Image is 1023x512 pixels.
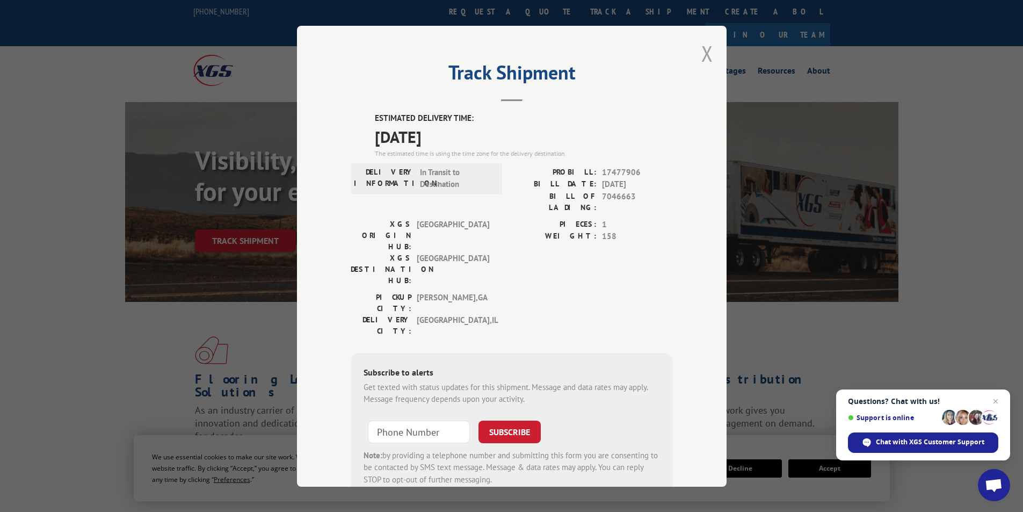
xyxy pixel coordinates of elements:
[848,397,998,406] span: Questions? Chat with us!
[417,252,489,286] span: [GEOGRAPHIC_DATA]
[417,218,489,252] span: [GEOGRAPHIC_DATA]
[364,365,660,381] div: Subscribe to alerts
[375,148,673,158] div: The estimated time is using the time zone for the delivery destination.
[512,166,597,178] label: PROBILL:
[876,437,984,447] span: Chat with XGS Customer Support
[364,450,382,460] strong: Note:
[368,420,470,443] input: Phone Number
[375,124,673,148] span: [DATE]
[602,190,673,213] span: 7046663
[512,190,597,213] label: BILL OF LADING:
[351,218,411,252] label: XGS ORIGIN HUB:
[978,469,1010,501] div: Open chat
[364,449,660,486] div: by providing a telephone number and submitting this form you are consenting to be contacted by SM...
[848,432,998,453] div: Chat with XGS Customer Support
[420,166,492,190] span: In Transit to Destination
[701,39,713,68] button: Close modal
[602,178,673,191] span: [DATE]
[478,420,541,443] button: SUBSCRIBE
[417,314,489,336] span: [GEOGRAPHIC_DATA] , IL
[351,65,673,85] h2: Track Shipment
[364,381,660,405] div: Get texted with status updates for this shipment. Message and data rates may apply. Message frequ...
[354,166,415,190] label: DELIVERY INFORMATION:
[989,395,1002,408] span: Close chat
[602,218,673,230] span: 1
[848,414,938,422] span: Support is online
[512,218,597,230] label: PIECES:
[351,252,411,286] label: XGS DESTINATION HUB:
[512,178,597,191] label: BILL DATE:
[602,230,673,243] span: 158
[351,314,411,336] label: DELIVERY CITY:
[417,291,489,314] span: [PERSON_NAME] , GA
[351,291,411,314] label: PICKUP CITY:
[512,230,597,243] label: WEIGHT:
[602,166,673,178] span: 17477906
[375,112,673,125] label: ESTIMATED DELIVERY TIME:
